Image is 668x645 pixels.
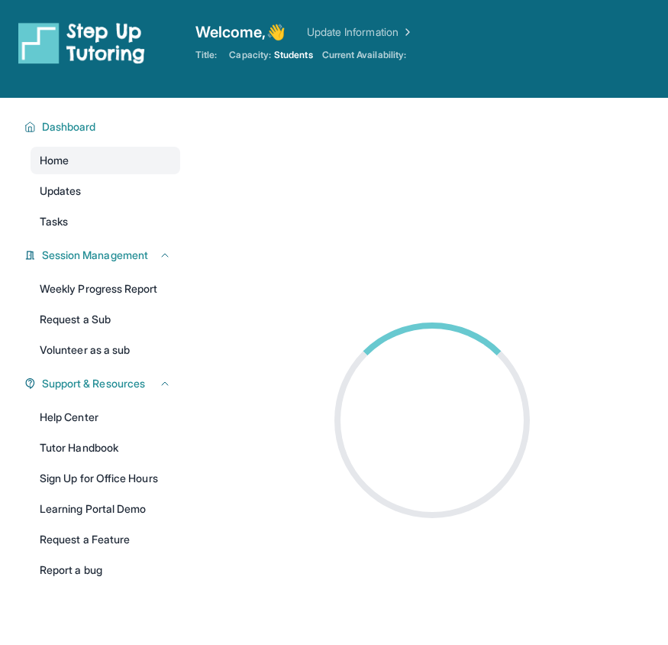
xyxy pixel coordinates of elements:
[42,119,96,135] span: Dashboard
[18,21,145,64] img: logo
[31,556,180,584] a: Report a bug
[31,306,180,333] a: Request a Sub
[31,404,180,431] a: Help Center
[195,21,286,43] span: Welcome, 👋
[40,183,82,199] span: Updates
[40,153,69,168] span: Home
[31,526,180,553] a: Request a Feature
[31,275,180,303] a: Weekly Progress Report
[36,119,171,135] button: Dashboard
[31,208,180,235] a: Tasks
[307,24,414,40] a: Update Information
[31,434,180,462] a: Tutor Handbook
[399,24,414,40] img: Chevron Right
[229,49,271,61] span: Capacity:
[31,177,180,205] a: Updates
[36,376,171,391] button: Support & Resources
[195,49,217,61] span: Title:
[31,495,180,523] a: Learning Portal Demo
[42,376,145,391] span: Support & Resources
[40,214,68,229] span: Tasks
[31,336,180,364] a: Volunteer as a sub
[31,465,180,492] a: Sign Up for Office Hours
[36,248,171,263] button: Session Management
[274,49,313,61] span: Students
[42,248,148,263] span: Session Management
[31,147,180,174] a: Home
[322,49,406,61] span: Current Availability:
